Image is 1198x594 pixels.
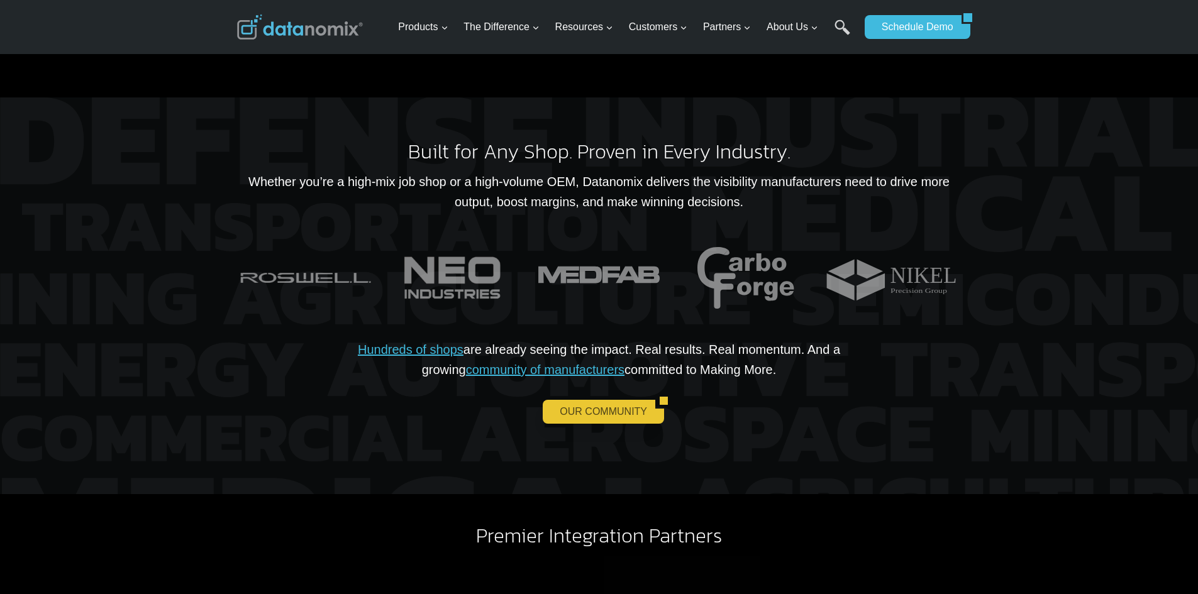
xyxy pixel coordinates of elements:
[283,155,331,167] span: State/Region
[823,232,961,324] div: 16 of 26
[835,19,850,48] a: Search
[237,14,363,40] img: Datanomix
[283,52,340,63] span: Phone number
[237,525,962,546] h2: Premier Integration Partners
[543,400,655,424] a: OUR COMMUNITY
[237,141,962,162] h2: Built for Any Shop. Proven in Every Industry.
[677,232,814,324] div: 15 of 26
[236,232,374,324] div: 12 of 26
[865,15,962,39] a: Schedule Demo
[767,19,818,35] span: About Us
[141,280,160,289] a: Terms
[384,232,521,324] img: Datanomix Customer - Neo Industries
[283,1,323,12] span: Last Name
[318,339,881,380] p: are already seeing the impact. Real results. Real momentum. And a growing committed to Making More.
[237,172,962,212] p: Whether you’re a high-mix job shop or a high-volume OEM, Datanomix delivers the visibility manufa...
[393,7,858,48] nav: Primary Navigation
[6,421,195,588] iframe: Popup CTA
[629,19,687,35] span: Customers
[236,232,374,324] img: Datanomix Customer, Roswell
[823,232,961,324] img: Nikel Precision, Datanomix Customer
[237,232,962,324] div: Photo Gallery Carousel
[530,232,668,324] img: Datanomix Customer - Medfab
[555,19,613,35] span: Resources
[463,19,540,35] span: The Difference
[530,232,668,324] div: 14 of 26
[703,19,751,35] span: Partners
[358,343,463,356] a: Hundreds of shops
[677,232,814,324] img: Datanomix Customer, Carbo Forge
[384,232,521,324] div: 13 of 26
[398,19,448,35] span: Products
[466,363,624,377] a: community of manufacturers
[171,280,212,289] a: Privacy Policy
